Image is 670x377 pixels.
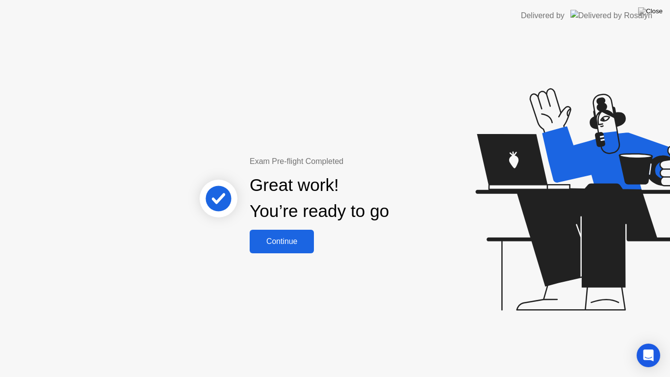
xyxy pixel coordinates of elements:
[521,10,565,22] div: Delivered by
[250,156,452,167] div: Exam Pre-flight Completed
[250,172,389,224] div: Great work! You’re ready to go
[570,10,652,21] img: Delivered by Rosalyn
[637,344,660,367] div: Open Intercom Messenger
[253,237,311,246] div: Continue
[250,230,314,253] button: Continue
[638,7,663,15] img: Close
